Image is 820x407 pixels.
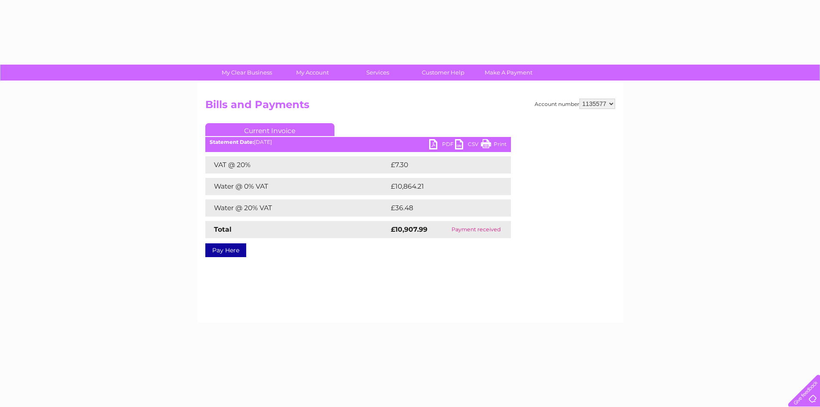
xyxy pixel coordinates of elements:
[205,199,389,217] td: Water @ 20% VAT
[389,178,498,195] td: £10,864.21
[210,139,254,145] b: Statement Date:
[455,139,481,152] a: CSV
[481,139,507,152] a: Print
[205,99,615,115] h2: Bills and Payments
[429,139,455,152] a: PDF
[205,156,389,174] td: VAT @ 20%
[408,65,479,81] a: Customer Help
[473,65,544,81] a: Make A Payment
[391,225,427,233] strong: £10,907.99
[205,243,246,257] a: Pay Here
[342,65,413,81] a: Services
[389,199,494,217] td: £36.48
[205,123,334,136] a: Current Invoice
[389,156,491,174] td: £7.30
[211,65,282,81] a: My Clear Business
[205,139,511,145] div: [DATE]
[535,99,615,109] div: Account number
[277,65,348,81] a: My Account
[214,225,232,233] strong: Total
[205,178,389,195] td: Water @ 0% VAT
[442,221,511,238] td: Payment received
